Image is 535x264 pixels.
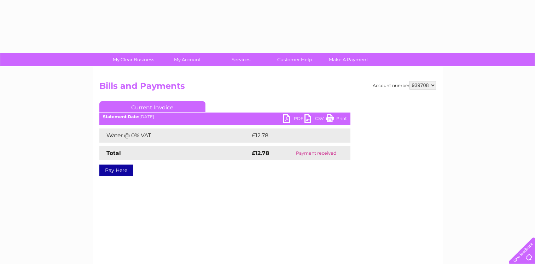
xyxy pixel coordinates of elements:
[106,150,121,156] strong: Total
[212,53,270,66] a: Services
[304,114,326,125] a: CSV
[99,101,205,112] a: Current Invoice
[319,53,378,66] a: Make A Payment
[282,146,350,160] td: Payment received
[373,81,436,90] div: Account number
[99,81,436,94] h2: Bills and Payments
[104,53,163,66] a: My Clear Business
[266,53,324,66] a: Customer Help
[250,128,336,143] td: £12.78
[103,114,139,119] b: Statement Date:
[283,114,304,125] a: PDF
[326,114,347,125] a: Print
[99,128,250,143] td: Water @ 0% VAT
[99,165,133,176] a: Pay Here
[252,150,269,156] strong: £12.78
[158,53,216,66] a: My Account
[99,114,350,119] div: [DATE]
